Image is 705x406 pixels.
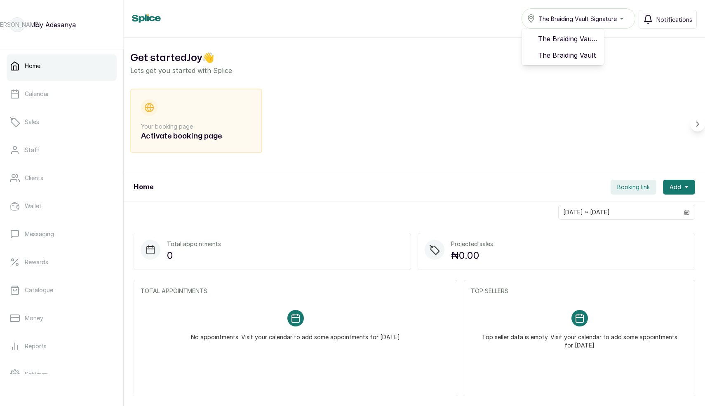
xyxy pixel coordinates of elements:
a: Catalogue [7,279,117,302]
span: The Braiding Vault Signature [538,14,617,23]
button: The Braiding Vault Signature [522,8,635,29]
p: No appointments. Visit your calendar to add some appointments for [DATE] [191,326,400,341]
h1: Home [134,182,153,192]
a: Staff [7,138,117,162]
a: Settings [7,363,117,386]
p: Lets get you started with Splice [130,66,698,75]
span: Add [670,183,681,191]
a: Sales [7,110,117,134]
p: ₦0.00 [451,248,493,263]
button: Booking link [611,180,656,195]
p: Your booking page [141,122,251,131]
p: Messaging [25,230,54,238]
a: Home [7,54,117,77]
p: Rewards [25,258,48,266]
input: Select date [559,205,679,219]
p: Settings [25,370,48,378]
p: Money [25,314,43,322]
a: Money [7,307,117,330]
p: TOTAL APPOINTMENTS [141,287,450,295]
a: Wallet [7,195,117,218]
span: The Braiding Vault [538,50,597,60]
h2: Activate booking page [141,131,251,142]
svg: calendar [684,209,690,215]
p: Total appointments [167,240,221,248]
p: Wallet [25,202,42,210]
a: Reports [7,335,117,358]
p: Calendar [25,90,49,98]
a: Messaging [7,223,117,246]
p: Projected sales [451,240,493,248]
p: TOP SELLERS [471,287,688,295]
span: Booking link [617,183,650,191]
a: Clients [7,167,117,190]
p: Staff [25,146,40,154]
p: Top seller data is empty. Visit your calendar to add some appointments for [DATE] [481,326,678,350]
p: Joy Adesanya [31,20,76,30]
div: Your booking pageActivate booking page [130,89,262,153]
button: Scroll right [690,117,705,131]
a: Calendar [7,82,117,106]
p: Clients [25,174,43,182]
span: Notifications [656,15,692,24]
button: Notifications [639,10,697,29]
p: 0 [167,248,221,263]
button: Add [663,180,695,195]
a: Rewards [7,251,117,274]
p: Reports [25,342,47,350]
p: Sales [25,118,39,126]
p: Catalogue [25,286,53,294]
ul: The Braiding Vault Signature [522,29,604,65]
p: Home [25,62,40,70]
span: The Braiding Vault Signature [538,34,597,44]
h2: Get started Joy 👋 [130,51,698,66]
